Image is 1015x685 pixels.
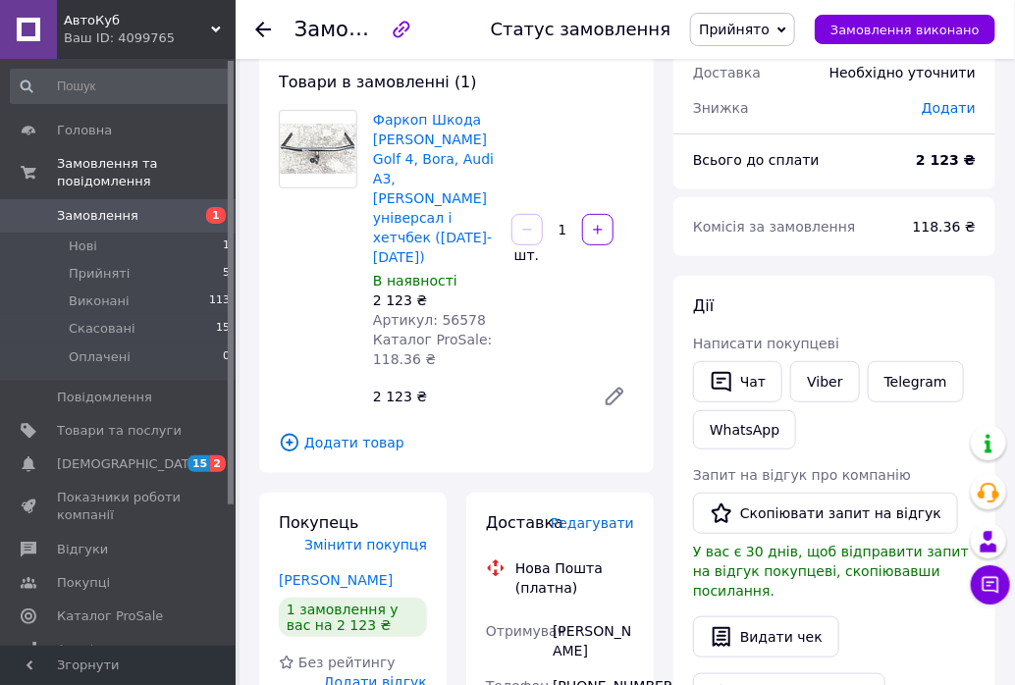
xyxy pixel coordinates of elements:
[693,336,839,351] span: Написати покупцеві
[57,574,110,592] span: Покупці
[373,312,486,328] span: Артикул: 56578
[913,219,976,235] span: 118.36 ₴
[69,292,130,310] span: Виконані
[922,100,976,116] span: Додати
[509,245,541,265] div: шт.
[693,493,958,534] button: Скопіювати запит на відгук
[551,515,634,531] span: Редагувати
[373,112,494,265] a: Фаркоп Шкода [PERSON_NAME] Golf 4, Bora, Audi A3, [PERSON_NAME] універсал і хетчбек ([DATE]-[DATE])
[693,152,820,168] span: Всього до сплати
[818,51,988,94] div: Необхідно уточнити
[216,320,230,338] span: 15
[486,623,565,639] span: Отримувач
[206,207,226,224] span: 1
[693,544,969,599] span: У вас є 30 днів, щоб відправити запит на відгук покупцеві, скопіювавши посилання.
[693,410,796,449] a: WhatsApp
[57,541,108,558] span: Відгуки
[304,537,427,553] span: Змінити покупця
[699,22,770,37] span: Прийнято
[69,348,131,366] span: Оплачені
[279,432,634,453] span: Додати товар
[209,292,230,310] span: 113
[223,265,230,283] span: 5
[373,290,496,310] div: 2 123 ₴
[69,237,97,255] span: Нові
[693,467,911,483] span: Запит на відгук про компанію
[57,207,138,225] span: Замовлення
[279,572,393,588] a: [PERSON_NAME]
[971,565,1010,605] button: Чат з покупцем
[210,455,226,472] span: 2
[57,155,236,190] span: Замовлення та повідомлення
[255,20,271,39] div: Повернутися назад
[373,273,457,289] span: В наявності
[549,613,638,668] div: [PERSON_NAME]
[57,455,202,473] span: [DEMOGRAPHIC_DATA]
[223,348,230,366] span: 0
[57,122,112,139] span: Головна
[64,12,211,29] span: АвтоКуб
[298,655,396,670] span: Без рейтингу
[280,124,356,174] img: Фаркоп Шкода Октавія Volkswagen Golf 4, Bora, Audi A3, Skoda Octavia універсал і хетчбек (1996-2010)
[693,219,856,235] span: Комісія за замовлення
[57,641,125,659] span: Аналітика
[10,69,232,104] input: Пошук
[57,389,152,406] span: Повідомлення
[69,320,135,338] span: Скасовані
[510,558,639,598] div: Нова Пошта (платна)
[279,73,477,91] span: Товари в замовленні (1)
[57,489,182,524] span: Показники роботи компанії
[223,237,230,255] span: 1
[815,15,995,44] button: Замовлення виконано
[916,152,976,168] b: 2 123 ₴
[491,20,671,39] div: Статус замовлення
[373,332,492,367] span: Каталог ProSale: 118.36 ₴
[187,455,210,472] span: 15
[57,422,182,440] span: Товари та послуги
[693,100,749,116] span: Знижка
[294,18,426,41] span: Замовлення
[57,607,163,625] span: Каталог ProSale
[365,383,587,410] div: 2 123 ₴
[69,265,130,283] span: Прийняті
[693,616,839,658] button: Видати чек
[279,598,427,637] div: 1 замовлення у вас на 2 123 ₴
[790,361,859,402] a: Viber
[279,513,359,532] span: Покупець
[868,361,964,402] a: Telegram
[693,361,782,402] button: Чат
[830,23,980,37] span: Замовлення виконано
[64,29,236,47] div: Ваш ID: 4099765
[595,377,634,416] a: Редагувати
[486,513,563,532] span: Доставка
[693,296,714,315] span: Дії
[693,65,761,80] span: Доставка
